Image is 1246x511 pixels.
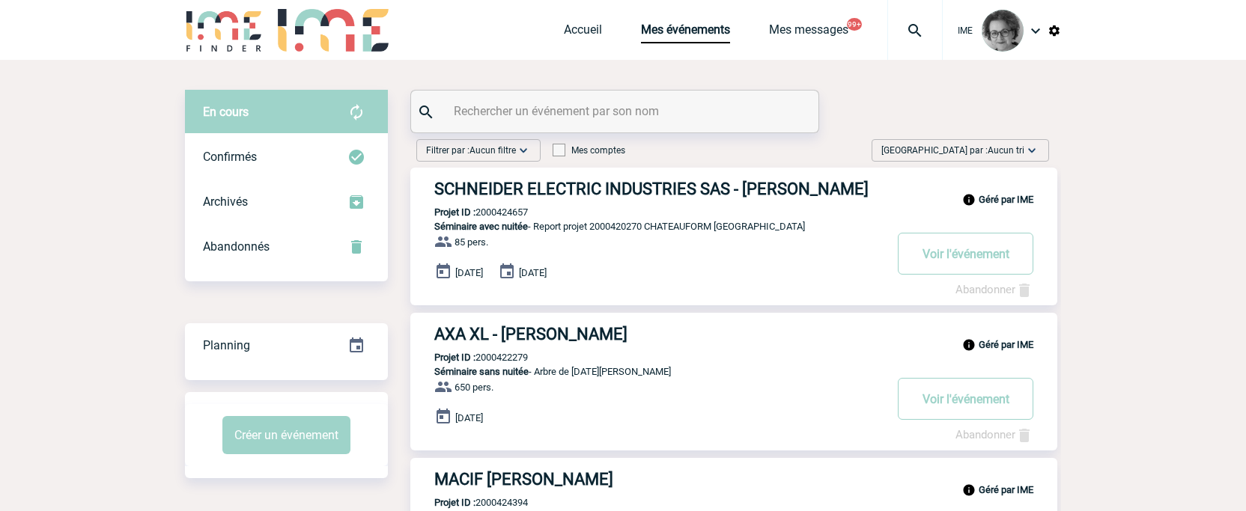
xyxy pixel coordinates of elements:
img: IME-Finder [185,9,263,52]
a: Mes événements [641,22,730,43]
span: Séminaire sans nuitée [434,366,529,377]
button: Créer un événement [222,416,350,454]
p: 2000422279 [410,352,528,363]
h3: MACIF [PERSON_NAME] [434,470,884,489]
span: 650 pers. [455,382,493,393]
span: Archivés [203,195,248,209]
img: baseline_expand_more_white_24dp-b.png [1024,143,1039,158]
div: Retrouvez ici tous vos événements organisés par date et état d'avancement [185,323,388,368]
p: 2000424394 [410,497,528,508]
span: Séminaire avec nuitée [434,221,528,232]
span: [DATE] [455,412,483,423]
span: [DATE] [455,267,483,278]
a: Planning [185,322,388,367]
a: AXA XL - [PERSON_NAME] [410,325,1057,343]
img: baseline_expand_more_white_24dp-b.png [516,143,531,158]
h3: SCHNEIDER ELECTRIC INDUSTRIES SAS - [PERSON_NAME] [434,180,884,198]
img: info_black_24dp.svg [962,193,976,206]
a: Abandonner [955,283,1033,296]
span: Abandonnés [203,239,270,254]
div: Retrouvez ici tous vos évènements avant confirmation [185,90,388,135]
a: Accueil [564,22,602,43]
img: 101028-0.jpg [982,10,1024,52]
span: En cours [203,105,249,119]
h3: AXA XL - [PERSON_NAME] [434,325,884,343]
div: Retrouvez ici tous vos événements annulés [185,224,388,269]
a: Abandonner [955,428,1033,441]
b: Projet ID : [434,206,475,218]
img: info_black_24dp.svg [962,338,976,352]
span: Aucun filtre [469,145,516,156]
input: Rechercher un événement par son nom [450,100,783,122]
span: 85 pers. [455,236,488,248]
span: Planning [203,338,250,352]
button: 99+ [847,18,862,31]
b: Géré par IME [979,339,1033,350]
p: 2000424657 [410,206,528,218]
b: Géré par IME [979,484,1033,495]
b: Géré par IME [979,194,1033,205]
span: Filtrer par : [426,143,516,158]
p: - Arbre de [DATE][PERSON_NAME] [410,366,884,377]
b: Projet ID : [434,497,475,508]
span: Aucun tri [988,145,1024,156]
b: Projet ID : [434,352,475,363]
button: Voir l'événement [898,233,1033,275]
img: info_black_24dp.svg [962,483,976,497]
label: Mes comptes [553,145,625,156]
span: IME [958,25,973,36]
a: MACIF [PERSON_NAME] [410,470,1057,489]
span: [DATE] [519,267,547,278]
span: Confirmés [203,150,257,164]
p: - Report projet 2000420270 CHATEAUFORM [GEOGRAPHIC_DATA] [410,221,884,232]
button: Voir l'événement [898,378,1033,420]
a: SCHNEIDER ELECTRIC INDUSTRIES SAS - [PERSON_NAME] [410,180,1057,198]
span: [GEOGRAPHIC_DATA] par : [881,143,1024,158]
div: Retrouvez ici tous les événements que vous avez décidé d'archiver [185,180,388,224]
a: Mes messages [769,22,848,43]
